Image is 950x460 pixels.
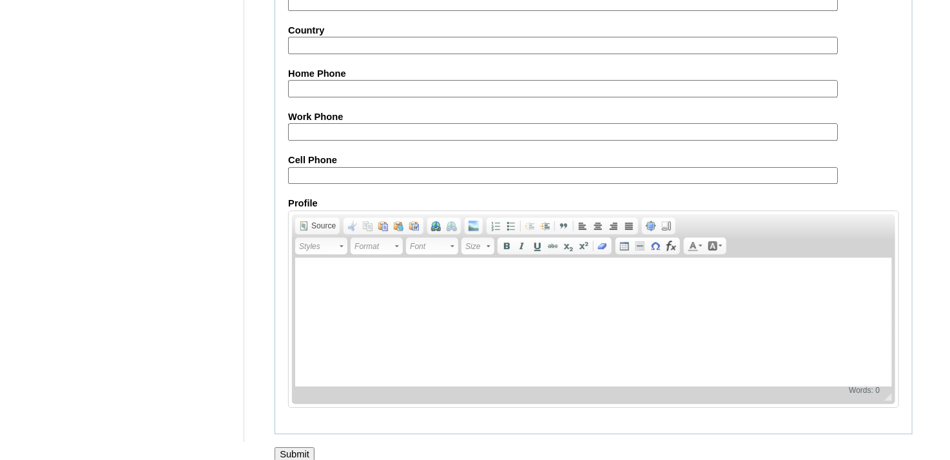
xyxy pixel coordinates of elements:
[643,219,659,233] a: Maximize
[410,239,449,254] span: Font
[288,197,899,210] label: Profile
[846,385,882,395] div: Statistics
[461,237,494,254] a: Size
[621,219,637,233] a: Justify
[429,219,444,233] a: Link
[288,67,899,81] label: Home Phone
[522,219,538,233] a: Decrease Indent
[659,219,674,233] a: Show Blocks
[488,219,503,233] a: Insert/Remove Numbered List
[354,239,393,254] span: Format
[705,239,725,253] a: Background Color
[309,221,336,231] span: Source
[545,239,561,253] a: Strike Through
[406,237,458,254] a: Font
[846,385,882,395] span: Words: 0
[288,154,899,167] label: Cell Phone
[295,257,892,386] iframe: Rich Text Editor, AboutMe
[590,219,606,233] a: Center
[530,239,545,253] a: Underline
[648,239,663,253] a: Insert Special Character
[299,239,338,254] span: Styles
[503,219,519,233] a: Insert/Remove Bulleted List
[685,239,705,253] a: Text Color
[407,219,422,233] a: Paste from Word
[376,219,391,233] a: Paste
[288,110,899,124] label: Work Phone
[576,239,592,253] a: Superscript
[465,239,485,254] span: Size
[538,219,553,233] a: Increase Indent
[514,239,530,253] a: Italic
[296,219,338,233] a: Source
[345,219,360,233] a: Cut
[617,239,632,253] a: Table
[877,393,892,401] span: Resize
[295,237,347,254] a: Styles
[499,239,514,253] a: Bold
[632,239,648,253] a: Insert Horizontal Line
[663,239,679,253] a: Insert Equation
[351,237,403,254] a: Format
[575,219,590,233] a: Align Left
[561,239,576,253] a: Subscript
[595,239,610,253] a: Remove Format
[360,219,376,233] a: Copy
[606,219,621,233] a: Align Right
[391,219,407,233] a: Paste as plain text
[288,24,899,37] label: Country
[466,219,481,233] a: Add Image
[444,219,460,233] a: Unlink
[556,219,572,233] a: Block Quote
